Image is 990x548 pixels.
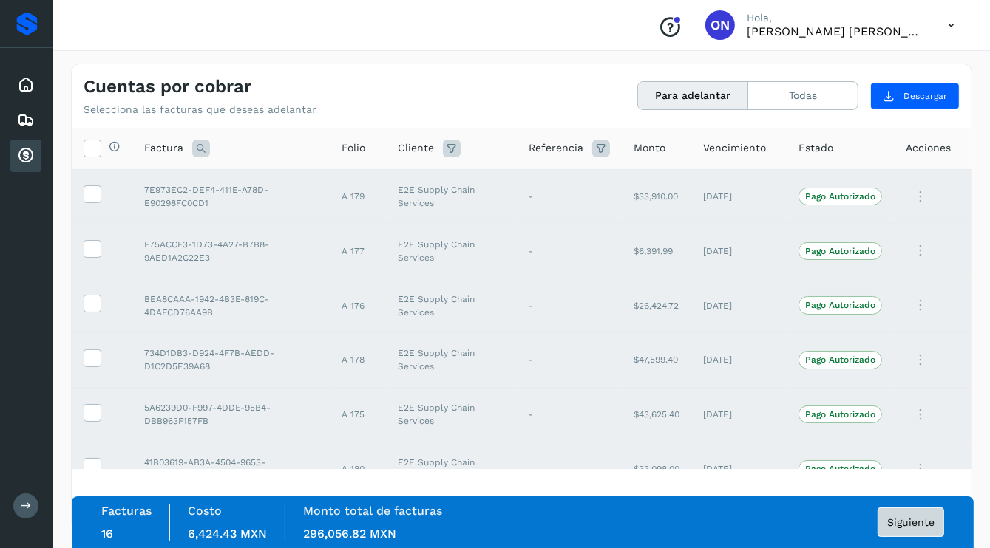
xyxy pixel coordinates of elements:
div: Embarques [10,104,41,137]
td: - [517,332,622,387]
p: Pago Autorizado [805,300,875,310]
span: Cliente [398,140,434,156]
span: 6,424.43 MXN [188,527,267,541]
td: [DATE] [691,278,787,333]
td: $6,391.99 [622,224,691,278]
td: - [517,442,622,496]
p: Hola, [747,12,924,24]
button: Siguiente [878,507,944,537]
p: Pago Autorizado [805,355,875,365]
button: Para adelantar [638,82,748,109]
span: Estado [799,140,833,156]
td: A 177 [330,224,386,278]
td: $33,910.00 [622,169,691,224]
span: 296,056.82 MXN [303,527,396,541]
label: Facturas [101,504,152,518]
td: 7E973EC2-DEF4-411E-A78D-E90298FC0CD1 [132,169,330,224]
label: Costo [188,504,222,518]
span: Descargar [903,89,947,103]
td: 734D1DB3-D924-4F7B-AEDD-D1C2D5E39A68 [132,332,330,387]
button: Todas [748,82,858,109]
div: Inicio [10,69,41,101]
td: $33,098.00 [622,442,691,496]
td: $47,599.40 [622,332,691,387]
td: E2E Supply Chain Services [386,442,517,496]
td: 5A6239D0-F997-4DDE-95B4-DBB963F157FB [132,387,330,442]
span: Folio [342,140,365,156]
p: Pago Autorizado [805,409,875,419]
td: - [517,278,622,333]
td: A 176 [330,278,386,333]
span: Monto [634,140,665,156]
td: [DATE] [691,387,787,442]
td: A 179 [330,169,386,224]
span: Acciones [906,140,951,156]
p: Selecciona las facturas que deseas adelantar [84,103,316,116]
td: E2E Supply Chain Services [386,332,517,387]
p: Pago Autorizado [805,464,875,474]
span: Factura [144,140,183,156]
td: E2E Supply Chain Services [386,278,517,333]
span: 16 [101,527,113,541]
td: [DATE] [691,224,787,278]
span: Vencimiento [703,140,766,156]
td: E2E Supply Chain Services [386,387,517,442]
td: BEA8CAAA-1942-4B3E-819C-4DAFCD76AA9B [132,278,330,333]
td: - [517,387,622,442]
p: OMAR NOE MARTINEZ RUBIO [747,24,924,38]
span: Siguiente [887,517,935,527]
td: [DATE] [691,169,787,224]
td: A 178 [330,332,386,387]
td: A 180 [330,442,386,496]
button: Descargar [870,83,960,109]
p: Pago Autorizado [805,191,875,202]
td: - [517,169,622,224]
td: [DATE] [691,442,787,496]
td: E2E Supply Chain Services [386,169,517,224]
td: $26,424.72 [622,278,691,333]
td: [DATE] [691,332,787,387]
p: Pago Autorizado [805,246,875,256]
td: A 175 [330,387,386,442]
td: F75ACCF3-1D73-4A27-B7B8-9AED1A2C22E3 [132,224,330,278]
div: Cuentas por cobrar [10,140,41,172]
td: - [517,224,622,278]
td: E2E Supply Chain Services [386,224,517,278]
label: Monto total de facturas [303,504,442,518]
span: Referencia [529,140,583,156]
h4: Cuentas por cobrar [84,76,251,97]
td: $43,625.40 [622,387,691,442]
td: 41B03619-AB3A-4504-9653-13716F082EC8 [132,442,330,496]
